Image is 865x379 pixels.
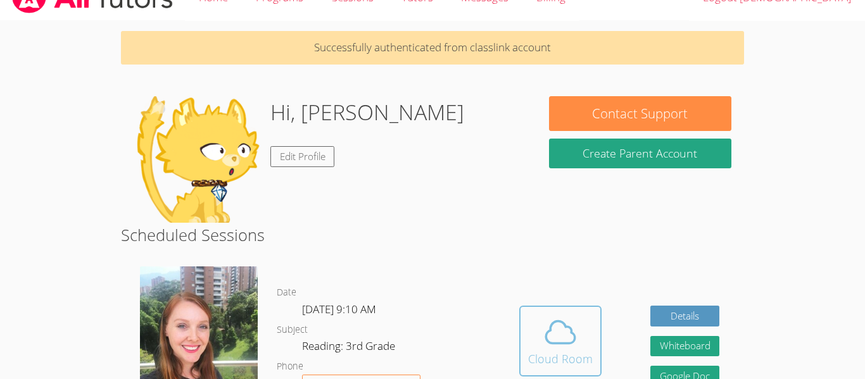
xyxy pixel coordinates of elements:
p: Successfully authenticated from classlink account [121,31,744,65]
div: Cloud Room [528,350,593,368]
a: Details [650,306,720,326]
h2: Scheduled Sessions [121,223,744,247]
button: Cloud Room [519,306,602,376]
dt: Subject [277,322,308,338]
dd: Reading: 3rd Grade [302,337,398,359]
span: [DATE] 9:10 AM [302,302,376,316]
dt: Date [277,285,296,301]
a: Edit Profile [270,146,335,167]
button: Whiteboard [650,336,720,357]
dt: Phone [277,359,303,375]
img: default.png [134,96,260,223]
button: Contact Support [549,96,731,131]
button: Create Parent Account [549,139,731,168]
h1: Hi, [PERSON_NAME] [270,96,464,128]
